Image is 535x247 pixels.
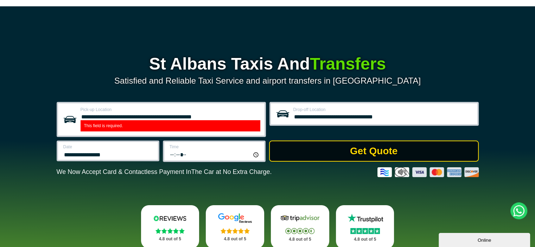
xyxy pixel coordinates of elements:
p: 4.8 out of 5 [279,235,321,244]
h1: St Albans Taxis And [57,56,479,72]
label: Drop-off Location [293,108,473,112]
img: Reviews.io [149,213,191,223]
p: 4.8 out of 5 [344,235,387,244]
span: The Car at No Extra Charge. [191,168,272,175]
button: Get Quote [269,141,479,162]
iframe: chat widget [439,232,531,247]
label: This field is required. [81,120,260,131]
img: Trustpilot [344,213,386,223]
img: Stars [285,228,314,234]
label: Time [170,145,260,149]
img: Stars [155,228,185,234]
label: Date [63,145,154,149]
img: Stars [350,228,380,234]
img: Stars [221,228,250,234]
p: 4.8 out of 5 [149,235,192,243]
p: We Now Accept Card & Contactless Payment In [57,168,272,176]
img: Google [214,213,256,223]
span: Transfers [310,54,386,73]
img: Tripadvisor [279,213,321,223]
p: 4.8 out of 5 [214,235,256,243]
label: Pick-up Location [81,108,260,112]
img: Credit And Debit Cards [377,167,479,177]
p: Satisfied and Reliable Taxi Service and airport transfers in [GEOGRAPHIC_DATA] [57,76,479,86]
